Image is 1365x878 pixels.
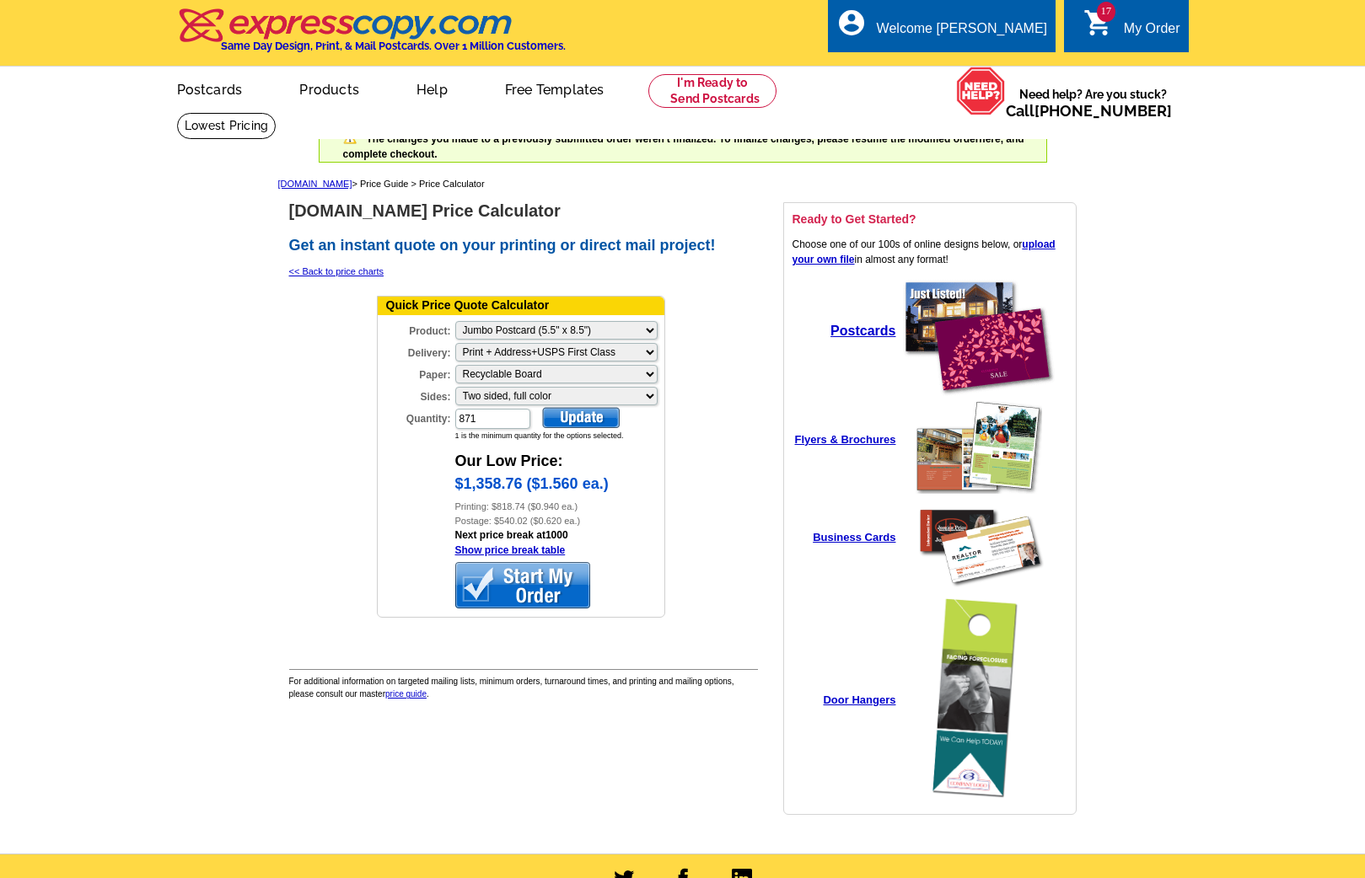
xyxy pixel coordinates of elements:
strong: Business Cards [813,531,895,543]
a: create a door hanger online [927,794,1032,806]
div: My Order [1124,21,1180,45]
a: create a flyer online [911,485,1046,496]
span: 17 [1097,2,1115,22]
div: 1 is the minimum quantity for the options selected. [455,431,664,442]
h3: Ready to Get Started? [793,211,1067,227]
img: create a flyer [916,401,1042,494]
a: << Back to price charts [289,266,384,276]
a: 1000 [545,529,568,541]
a: create a postcard online [899,388,1059,400]
i: shopping_cart [1083,8,1114,38]
a: create a business card online [907,584,1051,596]
a: Free Templates [478,68,631,108]
strong: Postcards [830,324,895,338]
img: create a door hanger [931,597,1028,803]
span: For additional information on targeted mailing lists, minimum orders, turnaround times, and print... [289,677,734,699]
a: Help [390,68,475,108]
h4: Same Day Design, Print, & Mail Postcards. Over 1 Million Customers. [221,40,566,52]
h2: Get an instant quote on your printing or direct mail project! [289,237,758,255]
a: Postcards [830,326,895,338]
span: > Price Guide > Price Calculator [278,179,485,189]
a: here [979,133,1000,145]
div: $1,358.76 ($1.560 ea.) [455,473,664,500]
label: Delivery: [378,341,454,361]
a: upload your own file [793,238,1056,265]
a: Postcards [150,68,270,108]
span: Call [1006,102,1172,120]
a: price guide [385,689,427,699]
a: Door Hangers [823,694,895,706]
a: [PHONE_NUMBER] [1034,102,1172,120]
a: Business Cards [813,532,895,543]
a: [DOMAIN_NAME] [278,179,352,189]
div: Welcome [PERSON_NAME] [877,21,1047,45]
h1: [DOMAIN_NAME] Price Calculator [289,202,758,220]
a: 17 shopping_cart My Order [1083,19,1180,40]
label: Paper: [378,363,454,383]
p: Choose one of our 100s of online designs below, or in almost any format! [793,237,1067,267]
a: Products [272,68,386,108]
div: Printing: $818.74 ($0.940 ea.) [455,500,664,514]
div: Next price break at [455,527,664,558]
div: Postage: $540.02 ($0.620 ea.) [455,514,664,528]
strong: Door Hangers [823,693,895,706]
label: Product: [378,319,454,339]
a: Flyers & Brochures [795,434,896,446]
div: Quick Price Quote Calculator [378,297,664,315]
i: account_circle [836,8,867,38]
a: Same Day Design, Print, & Mail Postcards. Over 1 Million Customers. [177,20,566,52]
div: Our Low Price: [455,442,664,473]
label: Sides: [378,385,454,404]
img: help [956,67,1006,115]
span: Need help? Are you stuck? [1006,86,1180,120]
a: Show price break table [455,544,566,556]
img: create a business card [911,501,1046,589]
img: create a postcard [903,280,1055,398]
label: Quantity: [378,407,454,426]
strong: Flyers & Brochures [795,433,896,446]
